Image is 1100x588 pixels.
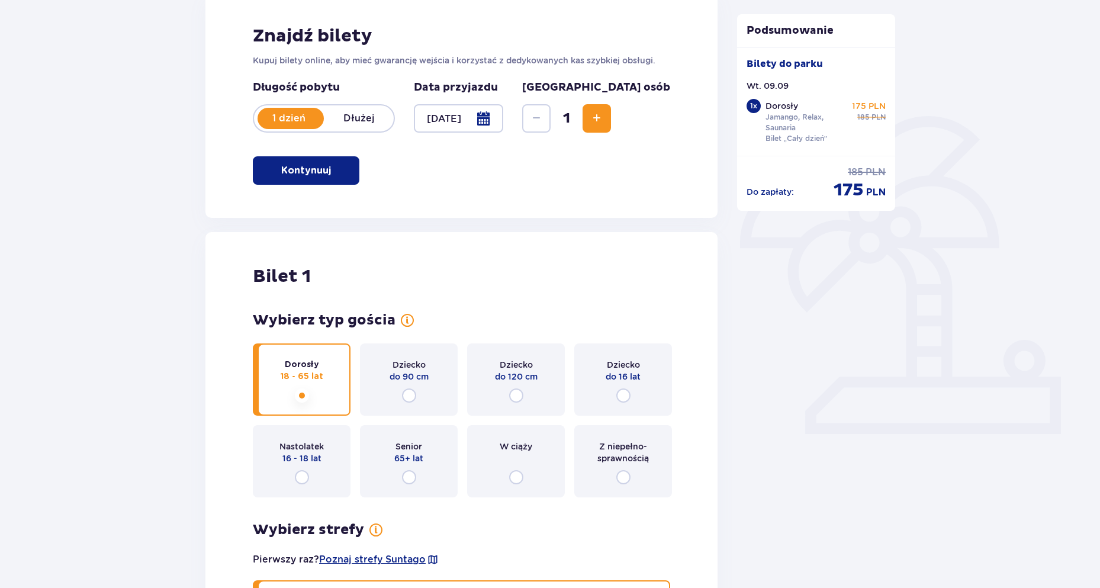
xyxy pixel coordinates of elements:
p: PLN [866,186,886,199]
p: Długość pobytu [253,81,395,95]
h2: Znajdź bilety [253,25,670,47]
p: 175 PLN [852,100,886,112]
p: Pierwszy raz? [253,553,439,566]
p: Senior [395,441,422,452]
p: Wybierz strefy [253,521,364,539]
p: 18 - 65 lat [281,371,323,383]
p: Z niepełno­sprawnością [585,441,661,464]
p: 1 dzień [254,112,324,125]
button: Increase [583,104,611,133]
p: Do zapłaty : [747,186,794,198]
p: Bilet 1 [253,265,311,288]
p: Jamango, Relax, Saunaria [766,112,847,133]
button: Kontynuuj [253,156,359,185]
p: 175 [834,179,864,201]
p: Podsumowanie [737,24,896,38]
button: Decrease [522,104,551,133]
a: Poznaj strefy Suntago [319,553,426,566]
div: 1 x [747,99,761,113]
p: Wt. 09.09 [747,80,789,92]
p: do 90 cm [390,371,429,383]
p: PLN [866,166,886,179]
p: Data przyjazdu [414,81,498,95]
p: Dziecko [500,359,533,371]
p: do 120 cm [495,371,538,383]
p: PLN [871,112,886,123]
p: 185 [857,112,869,123]
p: Dziecko [607,359,640,371]
p: Dłużej [324,112,394,125]
p: Bilety do parku [747,57,823,70]
p: W ciąży [500,441,532,452]
p: do 16 lat [606,371,641,383]
p: 16 - 18 lat [282,452,321,464]
p: 185 [848,166,863,179]
p: Kontynuuj [281,164,331,177]
p: Wybierz typ gościa [253,311,395,329]
p: Nastolatek [279,441,324,452]
p: Dziecko [393,359,426,371]
p: [GEOGRAPHIC_DATA] osób [522,81,670,95]
p: Bilet „Cały dzień” [766,133,828,144]
span: 1 [553,110,580,127]
p: Dorosły [285,359,319,371]
p: Kupuj bilety online, aby mieć gwarancję wejścia i korzystać z dedykowanych kas szybkiej obsługi. [253,54,670,66]
p: 65+ lat [394,452,423,464]
p: Dorosły [766,100,798,112]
